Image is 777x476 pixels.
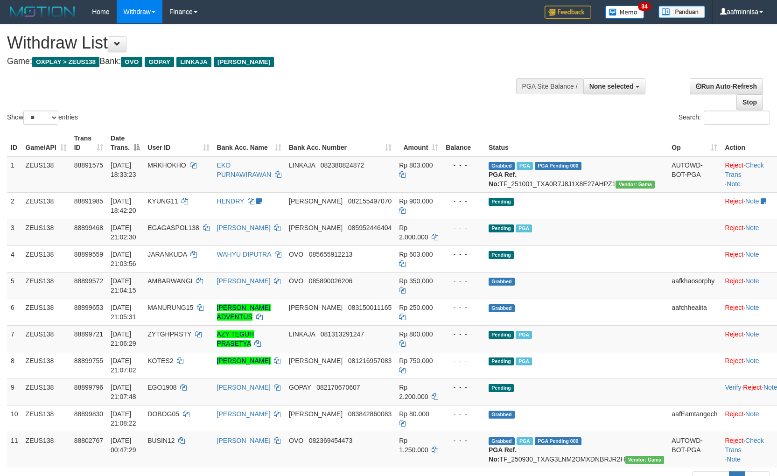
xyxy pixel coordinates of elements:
[23,111,58,125] select: Showentries
[446,329,481,339] div: - - -
[70,130,107,156] th: Trans ID: activate to sort column ascending
[399,251,433,258] span: Rp 603.000
[74,161,103,169] span: 88891575
[111,357,136,374] span: [DATE] 21:07:02
[111,161,136,178] span: [DATE] 18:33:23
[516,78,583,94] div: PGA Site Balance /
[217,277,271,285] a: [PERSON_NAME]
[7,57,509,66] h4: Game: Bank:
[399,304,433,311] span: Rp 250.000
[74,384,103,391] span: 88899796
[309,251,352,258] span: Copy 085655912213 to clipboard
[446,196,481,206] div: - - -
[74,304,103,311] span: 88899653
[725,161,743,169] a: Reject
[395,130,442,156] th: Amount: activate to sort column ascending
[111,384,136,400] span: [DATE] 21:07:48
[348,357,392,364] span: Copy 081216957083 to clipboard
[727,455,741,463] a: Note
[668,130,721,156] th: Op: activate to sort column ascending
[176,57,211,67] span: LINKAJA
[743,384,762,391] a: Reject
[285,130,395,156] th: Bank Acc. Number: activate to sort column ascending
[147,197,178,205] span: KYUNG11
[74,437,103,444] span: 88802767
[658,6,705,18] img: panduan.png
[32,57,99,67] span: OXPLAY > ZEUS138
[745,304,759,311] a: Note
[727,180,741,188] a: Note
[147,251,187,258] span: JARANKUDA
[289,437,303,444] span: OVO
[217,384,271,391] a: [PERSON_NAME]
[516,357,532,365] span: Marked by aafchomsokheang
[517,437,533,445] span: Marked by aafsreyleap
[725,330,743,338] a: Reject
[217,330,254,347] a: AZY TEGUH PRASETYA
[289,161,315,169] span: LINKAJA
[7,34,509,52] h1: Withdraw List
[485,130,668,156] th: Status
[7,156,22,193] td: 1
[489,171,517,188] b: PGA Ref. No:
[111,410,136,427] span: [DATE] 21:08:22
[147,384,176,391] span: EGO1908
[442,130,485,156] th: Balance
[22,192,70,219] td: ZEUS138
[745,224,759,231] a: Note
[638,2,651,11] span: 34
[545,6,591,19] img: Feedback.jpg
[214,57,274,67] span: [PERSON_NAME]
[147,330,191,338] span: ZYTGHPRSTY
[399,410,429,418] span: Rp 80.000
[399,437,428,454] span: Rp 1.250.000
[745,277,759,285] a: Note
[489,446,517,463] b: PGA Ref. No:
[489,224,514,232] span: Pending
[446,223,481,232] div: - - -
[485,432,668,468] td: TF_250930_TXAG3LNM2OMXDNBRJR2H
[111,197,136,214] span: [DATE] 18:42:20
[704,111,770,125] input: Search:
[399,277,433,285] span: Rp 350.000
[147,357,173,364] span: KOTES2
[489,251,514,259] span: Pending
[446,409,481,419] div: - - -
[489,437,515,445] span: Grabbed
[489,411,515,419] span: Grabbed
[690,78,763,94] a: Run Auto-Refresh
[399,357,433,364] span: Rp 750.000
[679,111,770,125] label: Search:
[489,357,514,365] span: Pending
[217,251,271,258] a: WAHYU DIPUTRA
[745,357,759,364] a: Note
[289,357,343,364] span: [PERSON_NAME]
[668,432,721,468] td: AUTOWD-BOT-PGA
[74,277,103,285] span: 88899572
[668,299,721,325] td: aafchhealita
[213,130,285,156] th: Bank Acc. Name: activate to sort column ascending
[7,432,22,468] td: 11
[74,357,103,364] span: 88899755
[489,384,514,392] span: Pending
[348,197,392,205] span: Copy 082155497070 to clipboard
[22,325,70,352] td: ZEUS138
[289,197,343,205] span: [PERSON_NAME]
[725,251,743,258] a: Reject
[725,384,741,391] a: Verify
[22,299,70,325] td: ZEUS138
[321,330,364,338] span: Copy 081313291247 to clipboard
[74,410,103,418] span: 88899830
[7,325,22,352] td: 7
[22,378,70,405] td: ZEUS138
[446,161,481,170] div: - - -
[147,161,186,169] span: MRKHOKHO
[147,410,179,418] span: DOBOG05
[7,5,78,19] img: MOTION_logo.png
[147,304,193,311] span: MANURUNG15
[309,277,352,285] span: Copy 085890026206 to clipboard
[217,197,245,205] a: HENDRY
[217,357,271,364] a: [PERSON_NAME]
[217,161,272,178] a: EKO PURNAWIRAWAN
[489,304,515,312] span: Grabbed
